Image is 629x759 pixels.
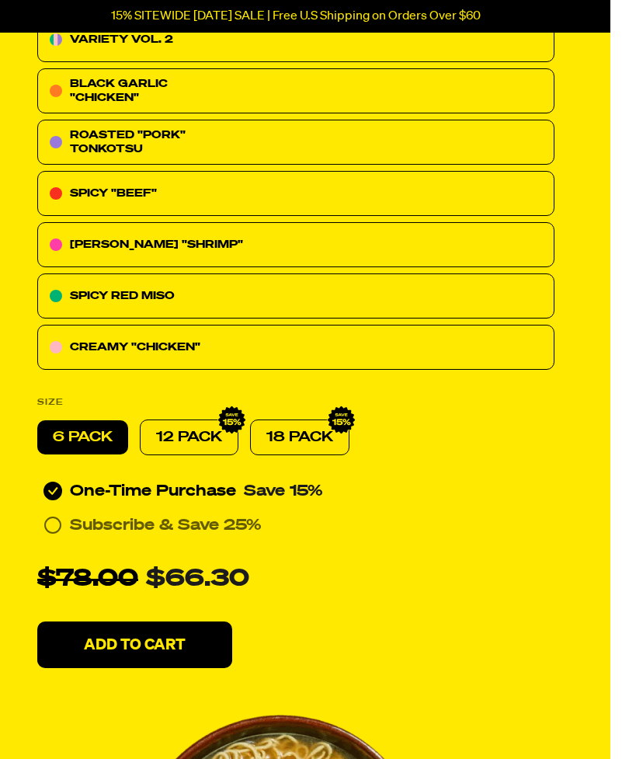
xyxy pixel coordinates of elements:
[37,120,554,165] div: ROASTED "PORK" TONKOTSU
[50,238,62,251] img: 0be15cd5-tom-youm-shrimp.svg
[37,420,128,454] div: 6 PACK
[70,516,262,534] p: Subscribe & Save 25%
[37,393,64,412] p: SIZE
[70,235,243,254] p: [PERSON_NAME] "SHRIMP"
[111,9,481,23] p: 15% SITEWIDE [DATE] SALE | Free U.S Shipping on Orders Over $60
[50,290,62,302] img: fc2c7a02-spicy-red-miso.svg
[50,136,62,148] img: 57ed4456-roasted-pork-tonkotsu.svg
[37,17,554,62] div: VARIETY VOL. 2
[37,325,554,370] div: CREAMY "CHICKEN"
[70,78,168,103] span: BLACK GARLIC "CHICKEN"
[37,222,554,267] div: [PERSON_NAME] "SHRIMP"
[70,184,157,203] p: SPICY "BEEF"
[70,30,173,49] p: VARIETY VOL. 2
[266,428,333,447] p: 18 PACK
[70,287,175,305] p: SPICY RED MISO
[50,187,62,200] img: 7abd0c97-spicy-beef.svg
[50,85,62,97] img: icon-black-garlic-chicken.svg
[37,171,554,216] div: SPICY "BEEF"
[50,33,62,46] img: icon-variety-vol2.svg
[146,568,249,591] span: $66.30
[84,637,186,653] p: Add To Cart
[50,341,62,353] img: c10dfa8e-creamy-chicken.svg
[250,420,349,455] div: 18 PACK
[140,420,238,455] div: 12 PACK
[37,68,554,113] div: BLACK GARLIC "CHICKEN"
[70,338,200,357] p: CREAMY "CHICKEN"
[53,428,113,447] p: 6 PACK
[37,561,138,598] p: $78.00
[37,273,554,319] div: SPICY RED MISO
[244,483,323,499] span: Save 15%
[70,130,186,155] span: ROASTED "PORK" TONKOTSU
[70,482,236,500] span: One-Time Purchase
[37,621,232,668] button: Add To Cart
[156,428,222,447] p: 12 PACK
